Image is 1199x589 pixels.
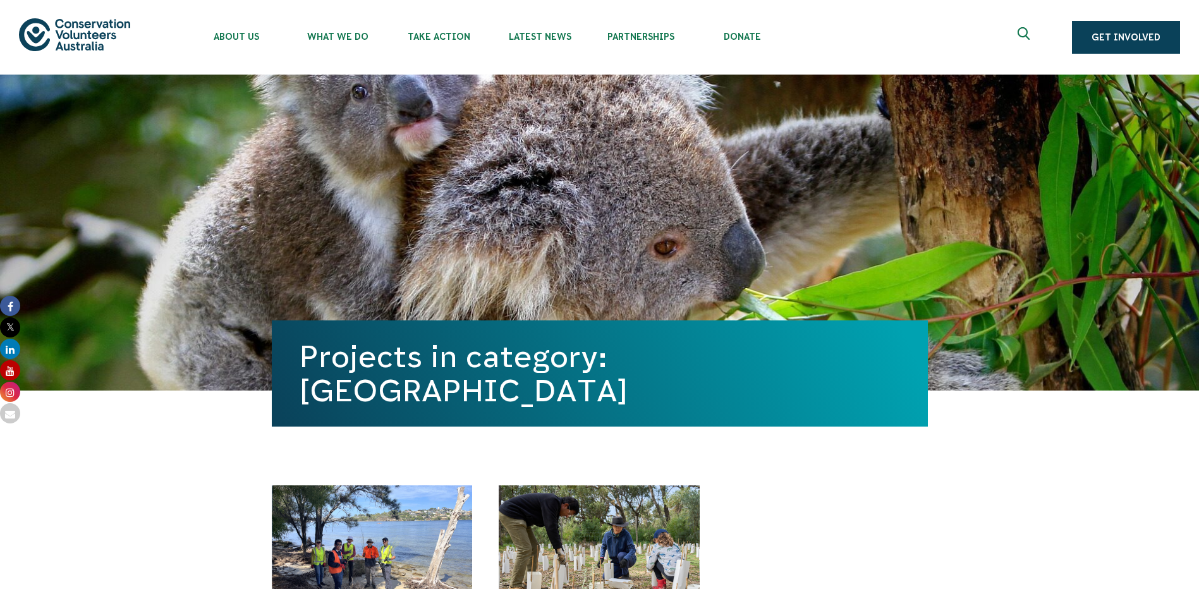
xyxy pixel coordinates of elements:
span: Donate [691,32,793,42]
h1: Projects in category: [GEOGRAPHIC_DATA] [300,339,900,408]
span: What We Do [287,32,388,42]
span: Expand search box [1018,27,1033,47]
a: Get Involved [1072,21,1180,54]
span: Latest News [489,32,590,42]
span: About Us [186,32,287,42]
span: Partnerships [590,32,691,42]
button: Expand search box Close search box [1010,22,1040,52]
span: Take Action [388,32,489,42]
img: logo.svg [19,18,130,51]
